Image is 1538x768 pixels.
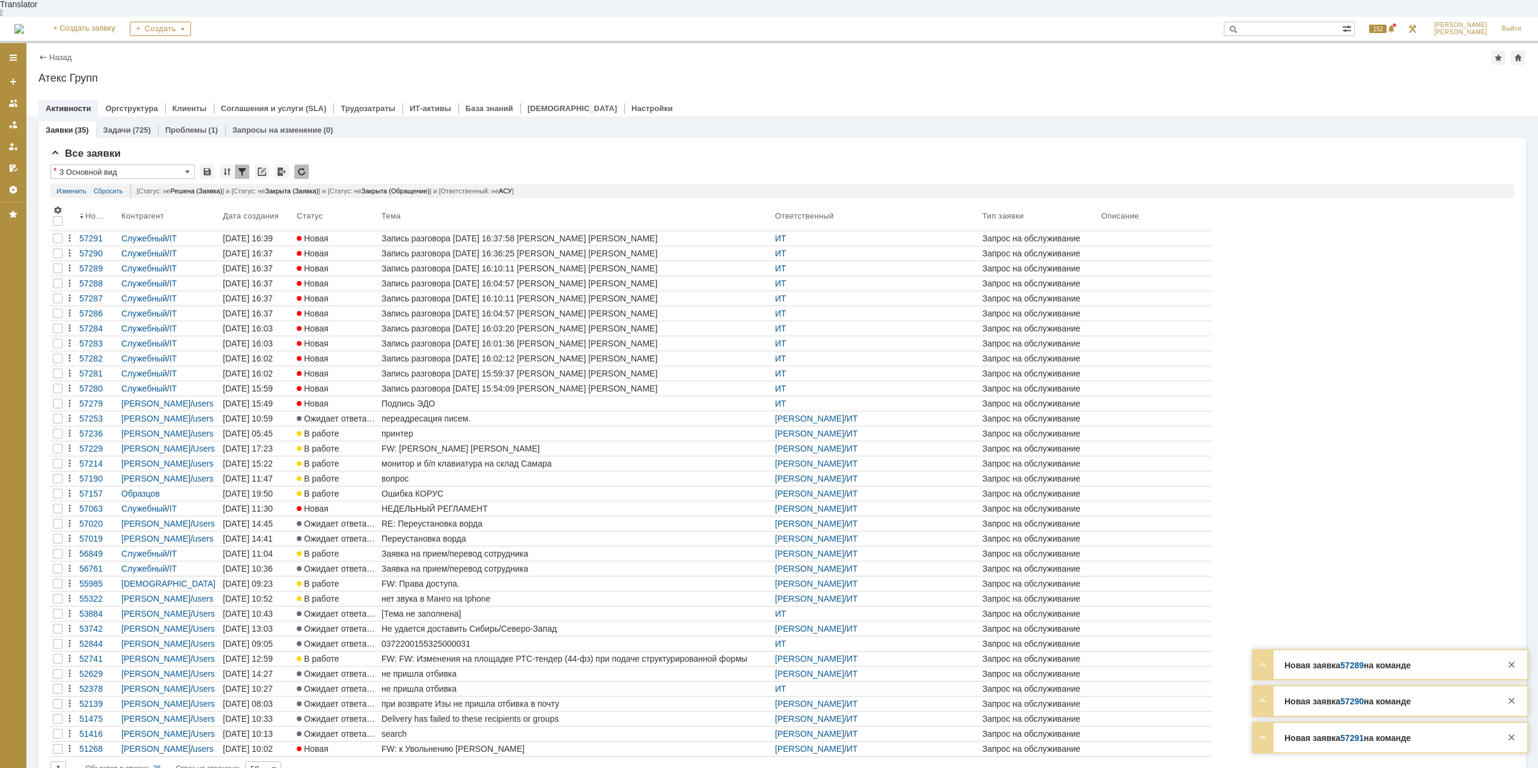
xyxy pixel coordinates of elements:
div: Запрос на обслуживание [982,339,1096,348]
div: Скопировать ссылку на список [255,165,269,179]
a: 57283 [77,336,119,351]
a: Изменить [56,184,87,198]
div: Экспорт списка [275,165,289,179]
a: [PERSON_NAME] [121,474,190,483]
a: ИТ [775,324,786,333]
a: [PERSON_NAME] [775,489,844,498]
a: 57063 [77,501,119,516]
a: [DATE] 11:47 [220,471,294,486]
th: Номер [77,203,119,231]
a: Мои заявки [4,137,23,156]
a: 57280 [77,381,119,396]
a: Служебный [121,309,167,318]
a: переадресация писем. [379,411,773,426]
div: [DATE] 16:37 [223,279,273,288]
a: Запись разговора [DATE] 15:54:09 [PERSON_NAME] [PERSON_NAME] [379,381,773,396]
a: Выйти [1495,17,1528,41]
a: Новая [294,276,379,291]
span: Новая [297,264,329,273]
div: Запрос на обслуживание [982,489,1096,498]
div: 57291 [79,234,117,243]
a: [PERSON_NAME] [121,444,190,453]
a: [DEMOGRAPHIC_DATA] [527,104,617,113]
div: Запись разговора [DATE] 15:59:37 [PERSON_NAME] [PERSON_NAME] [381,369,770,378]
div: Запрос на обслуживание [982,429,1096,438]
a: принтер [379,426,773,441]
div: Запись разговора [DATE] 15:54:09 [PERSON_NAME] [PERSON_NAME] [381,384,770,393]
div: Запрос на обслуживание [982,264,1096,273]
div: 57287 [79,294,117,303]
div: 57063 [79,504,117,513]
a: [DATE] 16:03 [220,336,294,351]
div: Запрос на обслуживание [982,444,1096,453]
div: Создать [130,22,191,36]
a: IT [169,504,177,513]
a: ИТ [775,294,786,303]
span: [PERSON_NAME] [1434,29,1488,36]
a: [DATE] 16:37 [220,306,294,321]
th: Тема [379,203,773,231]
a: Запрос на обслуживание [980,411,1099,426]
a: Запрос на обслуживание [980,306,1099,321]
a: Новая [294,366,379,381]
th: Ответственный [773,203,980,231]
span: Новая [297,369,329,378]
a: 57157 [77,486,119,501]
a: Запрос на обслуживание [980,246,1099,261]
a: users [193,399,213,408]
div: Запрос на обслуживание [982,474,1096,483]
a: Сбросить [94,184,123,198]
a: 57284 [77,321,119,336]
a: [DATE] 16:02 [220,366,294,381]
div: Контрагент [121,211,166,220]
div: 57157 [79,489,117,498]
a: 57236 [77,426,119,441]
a: 57281 [77,366,119,381]
div: [DATE] 17:23 [223,444,273,453]
a: Запрос на обслуживание [980,231,1099,246]
a: Новая [294,396,379,411]
div: [DATE] 16:03 [223,324,273,333]
div: 57229 [79,444,117,453]
a: [DATE] 16:37 [220,276,294,291]
a: Задачи [103,125,131,135]
a: ИТ [775,354,786,363]
a: IT [169,249,177,258]
a: Запись разговора [DATE] 16:04:57 [PERSON_NAME] [PERSON_NAME] [379,276,773,291]
a: Новая [294,501,379,516]
a: [DATE] 16:37 [220,261,294,276]
a: [DATE] 05:45 [220,426,294,441]
div: Запись разговора [DATE] 16:02:12 [PERSON_NAME] [PERSON_NAME] [381,354,770,363]
div: Запрос на обслуживание [982,459,1096,468]
th: Контрагент [119,203,220,231]
a: [DATE] 15:59 [220,381,294,396]
a: IT [169,294,177,303]
a: 57288 [77,276,119,291]
a: 57287 [77,291,119,306]
a: IT [169,264,177,273]
span: В работе [297,459,339,468]
div: Обновлять список [294,165,309,179]
div: Запрос на обслуживание [982,234,1096,243]
div: Ошибка КОРУС [381,489,770,498]
a: Запрос на обслуживание [980,321,1099,336]
span: [PERSON_NAME] [1434,22,1488,29]
div: переадресация писем. [381,414,770,423]
a: Служебный [121,264,167,273]
span: Новая [297,399,329,408]
div: 57253 [79,414,117,423]
a: ИТ [775,234,786,243]
a: Соглашения и услуги (SLA) [221,104,327,113]
a: Новая [294,291,379,306]
a: users [193,429,213,438]
div: [DATE] 16:39 [223,234,273,243]
a: Трудозатраты [341,104,395,113]
div: Сортировка... [220,165,234,179]
a: FW: [PERSON_NAME] [PERSON_NAME] [379,441,773,456]
div: [DATE] 16:37 [223,294,273,303]
a: Запрос на обслуживание [980,351,1099,366]
div: 57289 [79,264,117,273]
div: Сохранить вид [200,165,214,179]
div: 57236 [79,429,117,438]
a: 57253 [77,411,119,426]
